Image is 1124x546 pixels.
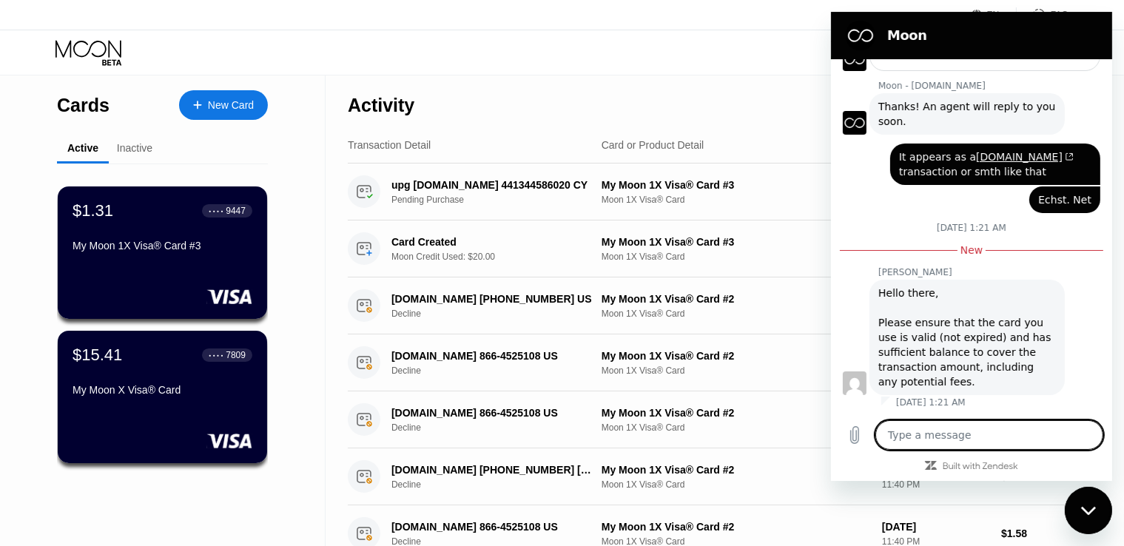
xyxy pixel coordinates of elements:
[602,195,870,205] div: Moon 1X Visa® Card
[209,209,223,213] div: ● ● ● ●
[57,95,110,116] div: Cards
[391,195,609,205] div: Pending Purchase
[73,384,252,396] div: My Moon X Visa® Card
[208,99,254,112] div: New Card
[602,309,870,319] div: Moon 1X Visa® Card
[391,293,594,305] div: [DOMAIN_NAME] [PHONE_NUMBER] US
[391,309,609,319] div: Decline
[73,346,122,365] div: $15.41
[348,334,1069,391] div: [DOMAIN_NAME] 866-4525108 USDeclineMy Moon 1X Visa® Card #2Moon 1X Visa® Card[DATE]11:40 PM$1.58
[391,350,594,362] div: [DOMAIN_NAME] 866-4525108 US
[602,479,870,490] div: Moon 1X Visa® Card
[1001,528,1069,539] div: $1.58
[831,12,1112,481] iframe: Messaging window
[226,206,246,216] div: 9447
[209,353,223,357] div: ● ● ● ●
[117,142,152,154] div: Inactive
[348,448,1069,505] div: [DOMAIN_NAME] [PHONE_NUMBER] [PHONE_NUMBER] USDeclineMy Moon 1X Visa® Card #2Moon 1X Visa® Card[D...
[602,422,870,433] div: Moon 1X Visa® Card
[348,164,1069,220] div: upg [DOMAIN_NAME] 441344586020 CYPending PurchaseMy Moon 1X Visa® Card #3Moon 1X Visa® Card[DATE]...
[1051,10,1069,20] div: FAQ
[602,139,704,151] div: Card or Product Detail
[391,479,609,490] div: Decline
[882,521,989,533] div: [DATE]
[348,277,1069,334] div: [DOMAIN_NAME] [PHONE_NUMBER] USDeclineMy Moon 1X Visa® Card #2Moon 1X Visa® Card[DATE]11:40 PM$1.58
[391,464,594,476] div: [DOMAIN_NAME] [PHONE_NUMBER] [PHONE_NUMBER] US
[348,139,431,151] div: Transaction Detail
[602,252,870,262] div: Moon 1X Visa® Card
[391,422,609,433] div: Decline
[391,365,609,376] div: Decline
[73,201,113,220] div: $1.31
[602,521,870,533] div: My Moon 1X Visa® Card #2
[602,365,870,376] div: Moon 1X Visa® Card
[987,10,1000,20] div: EN
[391,521,594,533] div: [DOMAIN_NAME] 866-4525108 US
[348,391,1069,448] div: [DOMAIN_NAME] 866-4525108 USDeclineMy Moon 1X Visa® Card #2Moon 1X Visa® Card[DATE]11:40 PM$1.58
[602,293,870,305] div: My Moon 1X Visa® Card #2
[1017,7,1069,22] div: FAQ
[972,7,1017,22] div: EN
[348,95,414,116] div: Activity
[67,142,98,154] div: Active
[602,407,870,419] div: My Moon 1X Visa® Card #2
[58,331,267,463] div: $15.41● ● ● ●7809My Moon X Visa® Card
[179,90,268,120] div: New Card
[882,479,989,490] div: 11:40 PM
[602,179,870,191] div: My Moon 1X Visa® Card #3
[226,350,246,360] div: 7809
[602,350,870,362] div: My Moon 1X Visa® Card #2
[1065,487,1112,534] iframe: Button to launch messaging window, conversation in progress
[602,464,870,476] div: My Moon 1X Visa® Card #2
[58,186,267,319] div: $1.31● ● ● ●9447My Moon 1X Visa® Card #3
[73,240,252,252] div: My Moon 1X Visa® Card #3
[391,252,609,262] div: Moon Credit Used: $20.00
[391,407,594,419] div: [DOMAIN_NAME] 866-4525108 US
[348,220,1069,277] div: Card CreatedMoon Credit Used: $20.00My Moon 1X Visa® Card #3Moon 1X Visa® Card[DATE]11:51 PM$20.00
[391,179,594,191] div: upg [DOMAIN_NAME] 441344586020 CY
[391,236,594,248] div: Card Created
[602,236,870,248] div: My Moon 1X Visa® Card #3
